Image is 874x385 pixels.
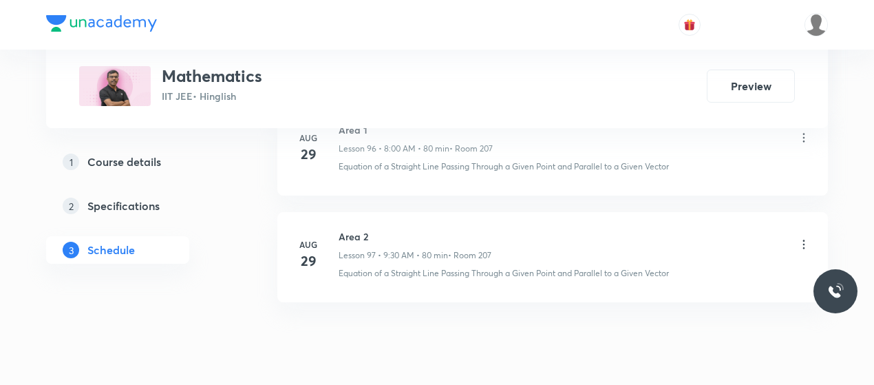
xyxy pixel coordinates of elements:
p: 2 [63,198,79,214]
p: • Room 207 [449,143,493,155]
a: 2Specifications [46,192,233,220]
p: Equation of a Straight Line Passing Through a Given Point and Parallel to a Given Vector [339,160,669,173]
h6: Area 1 [339,123,493,137]
h5: Schedule [87,242,135,258]
p: Equation of a Straight Line Passing Through a Given Point and Parallel to a Given Vector [339,267,669,280]
img: ttu [827,283,844,300]
a: Company Logo [46,15,157,35]
a: 1Course details [46,148,233,176]
img: Company Logo [46,15,157,32]
p: Lesson 96 • 8:00 AM • 80 min [339,143,449,155]
img: Dhirendra singh [804,13,828,37]
p: 1 [63,154,79,170]
p: Lesson 97 • 9:30 AM • 80 min [339,249,448,262]
h5: Specifications [87,198,160,214]
h6: Area 2 [339,229,491,244]
h4: 29 [295,144,322,165]
button: Preview [707,70,795,103]
button: avatar [679,14,701,36]
p: • Room 207 [448,249,491,262]
h6: Aug [295,132,322,144]
p: 3 [63,242,79,258]
img: 8741A496-353E-455E-B732-EA850542E6F5_plus.png [79,66,151,106]
img: avatar [683,19,696,31]
h3: Mathematics [162,66,262,86]
p: IIT JEE • Hinglish [162,89,262,103]
h4: 29 [295,251,322,271]
h6: Aug [295,238,322,251]
h5: Course details [87,154,161,170]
